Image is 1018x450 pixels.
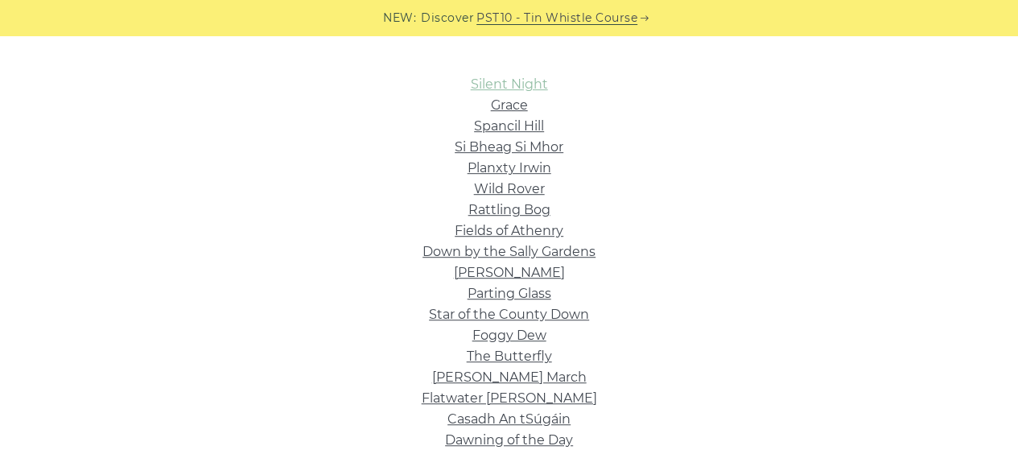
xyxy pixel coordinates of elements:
a: [PERSON_NAME] [454,265,565,280]
a: Wild Rover [474,181,545,196]
a: Down by the Sally Gardens [422,244,596,259]
a: Casadh An tSúgáin [447,411,571,427]
a: Silent Night [471,76,548,92]
a: Star of the County Down [429,307,589,322]
a: Fields of Athenry [455,223,563,238]
span: NEW: [383,9,416,27]
a: Rattling Bog [468,202,550,217]
a: [PERSON_NAME] March [432,369,587,385]
a: Dawning of the Day [445,432,573,448]
a: Planxty Irwin [468,160,551,175]
a: Flatwater [PERSON_NAME] [422,390,597,406]
a: Grace [491,97,528,113]
a: Spancil Hill [474,118,544,134]
span: Discover [421,9,474,27]
a: PST10 - Tin Whistle Course [476,9,637,27]
a: The Butterfly [467,349,552,364]
a: Parting Glass [468,286,551,301]
a: Foggy Dew [472,328,546,343]
a: Si­ Bheag Si­ Mhor [455,139,563,155]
